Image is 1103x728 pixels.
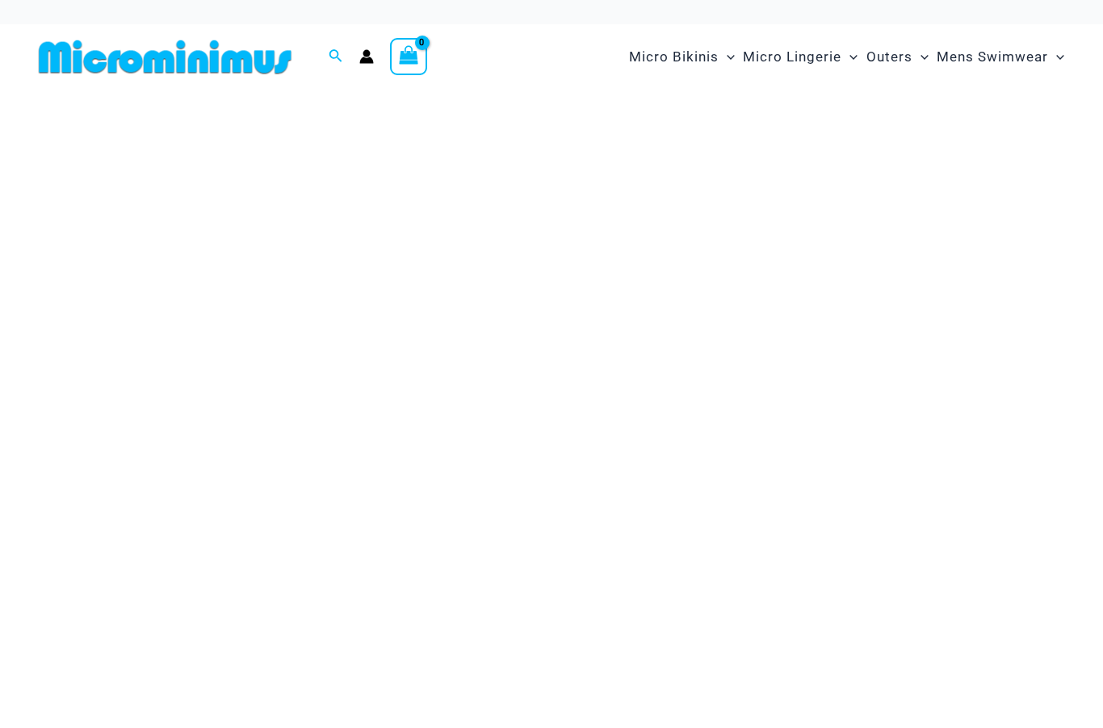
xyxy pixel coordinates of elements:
nav: Site Navigation [623,30,1071,84]
span: Micro Lingerie [743,36,841,78]
a: OutersMenu ToggleMenu Toggle [862,32,933,82]
span: Menu Toggle [912,36,929,78]
a: Search icon link [329,47,343,67]
span: Outers [866,36,912,78]
a: Mens SwimwearMenu ToggleMenu Toggle [933,32,1068,82]
a: Micro BikinisMenu ToggleMenu Toggle [625,32,739,82]
span: Menu Toggle [719,36,735,78]
a: View Shopping Cart, empty [390,38,427,75]
a: Micro LingerieMenu ToggleMenu Toggle [739,32,862,82]
span: Menu Toggle [841,36,858,78]
span: Mens Swimwear [937,36,1048,78]
img: MM SHOP LOGO FLAT [32,39,298,75]
span: Menu Toggle [1048,36,1064,78]
span: Micro Bikinis [629,36,719,78]
a: Account icon link [359,49,374,64]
